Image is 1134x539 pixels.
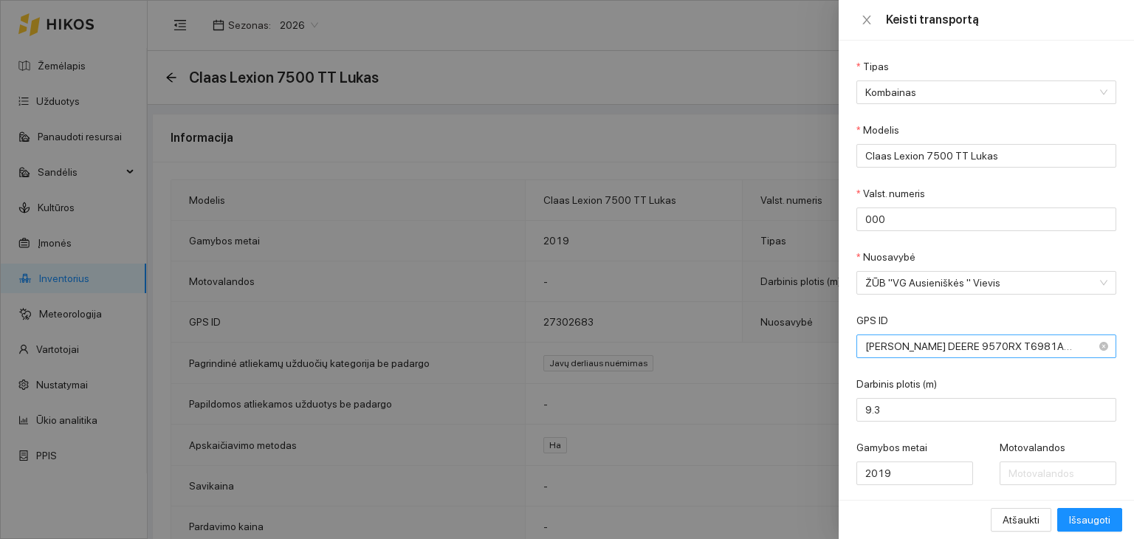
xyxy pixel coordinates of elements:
[991,508,1051,532] button: Atšaukti
[856,123,899,138] label: Modelis
[856,186,925,202] label: Valst. numeris
[865,335,1087,357] span: JOHN DEERE 9570RX T6981A | 364 (27302683)
[861,14,873,26] span: close
[1057,508,1122,532] button: Išsaugoti
[1000,461,1116,485] input: Motovalandos
[856,440,927,456] label: Gamybos metai
[856,461,973,485] input: Gamybos metai
[865,272,1087,294] span: ŽŪB "VG Ausieniškės " Vievis
[856,207,1116,231] input: Valst. numeris
[856,313,888,329] label: GPS ID
[856,59,889,75] label: Tipas
[1003,512,1039,528] span: Atšaukti
[886,12,1116,28] div: Keisti transportą
[856,250,915,265] label: Nuosavybė
[1069,512,1110,528] span: Išsaugoti
[856,398,1116,422] input: Darbinis plotis (m)
[856,377,937,392] label: Darbinis plotis (m)
[1099,342,1108,351] span: close-circle
[865,81,1087,103] span: Kombainas
[856,13,877,27] button: Close
[1000,440,1065,456] label: Motovalandos
[856,144,1116,168] input: Modelis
